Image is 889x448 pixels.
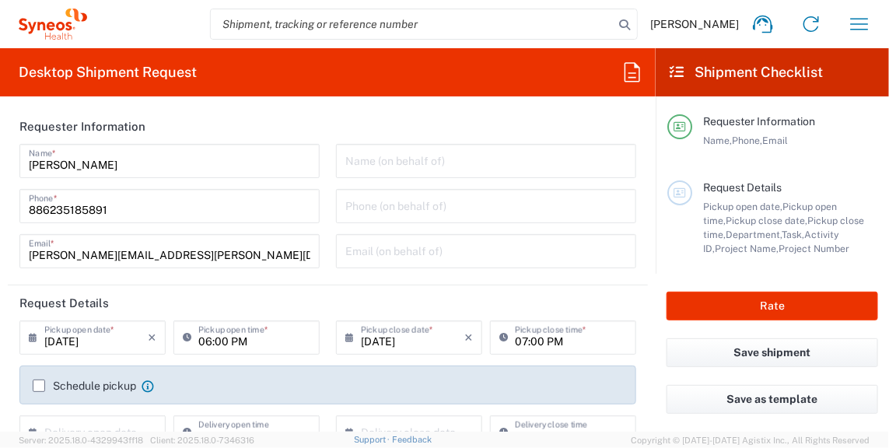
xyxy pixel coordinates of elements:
[464,325,473,350] i: ×
[779,243,849,254] span: Project Number
[667,385,878,414] button: Save as template
[703,135,732,146] span: Name,
[19,63,197,82] h2: Desktop Shipment Request
[726,229,782,240] span: Department,
[19,436,143,445] span: Server: 2025.18.0-4329943ff18
[19,119,145,135] h2: Requester Information
[782,229,804,240] span: Task,
[631,433,870,447] span: Copyright © [DATE]-[DATE] Agistix Inc., All Rights Reserved
[732,135,762,146] span: Phone,
[19,296,109,311] h2: Request Details
[667,338,878,367] button: Save shipment
[726,215,807,226] span: Pickup close date,
[354,435,393,444] a: Support
[148,325,156,350] i: ×
[703,115,815,128] span: Requester Information
[211,9,614,39] input: Shipment, tracking or reference number
[762,135,788,146] span: Email
[33,380,136,392] label: Schedule pickup
[667,292,878,320] button: Rate
[670,63,823,82] h2: Shipment Checklist
[715,243,779,254] span: Project Name,
[703,201,782,212] span: Pickup open date,
[650,17,739,31] span: [PERSON_NAME]
[392,435,432,444] a: Feedback
[150,436,254,445] span: Client: 2025.18.0-7346316
[703,181,782,194] span: Request Details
